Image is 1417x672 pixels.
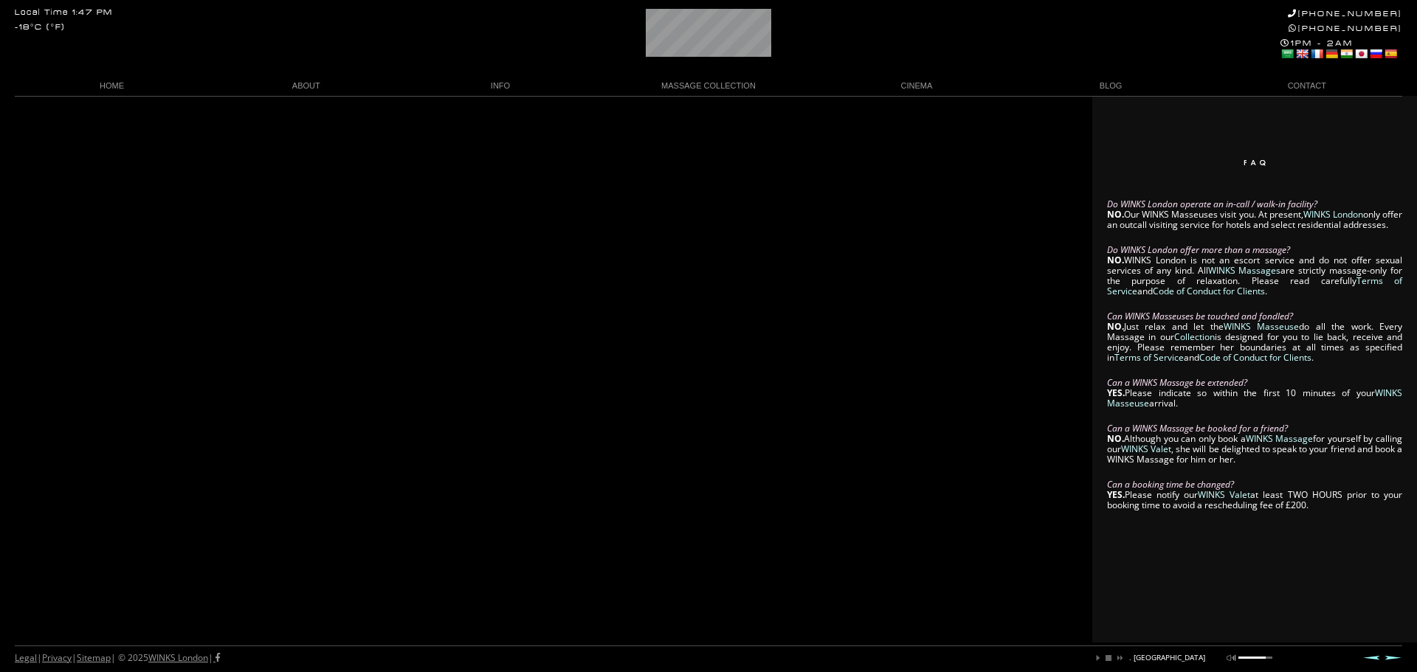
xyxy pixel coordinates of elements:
a: Hindi [1340,48,1353,60]
a: German [1325,48,1338,60]
a: mute [1227,654,1235,662]
strong: YES. [1107,488,1125,501]
a: WINKS London [1303,208,1363,221]
a: Russian [1369,48,1382,60]
div: | | | © 2025 | [15,646,220,670]
a: Prev [1362,655,1380,660]
p: Please notify our at least TWO HOURS prior to your booking time to avoid a rescheduling fee of £200. [1107,479,1402,510]
a: Japanese [1354,48,1368,60]
p: Just relax and let the do all the work. Every Massage in our is designed for you to lie back, rec... [1107,311,1402,363]
a: INFO [403,76,597,96]
a: WINKS London [148,651,208,664]
a: Sitemap [77,651,111,664]
p: Our WINKS Masseuses visit you. At present, only offer an outcall visiting service for hotels and ... [1107,199,1402,230]
a: WINKS Valet [1198,488,1250,501]
em: Can a WINKS Massage be extended? [1107,376,1247,389]
a: stop [1104,654,1113,662]
a: Code of Conduct for Clients [1153,285,1265,297]
a: Code of Conduct for Clients [1199,351,1311,364]
a: WINKS Masseuse [1107,387,1402,409]
div: -18°C (°F) [15,24,65,32]
strong: NO. [1107,254,1124,266]
img: WINKS London FAQ [1146,160,1363,182]
strong: NO. [1107,320,1124,333]
a: WINKS Masseuse [1224,320,1299,333]
a: Privacy [42,651,72,664]
a: CONTACT [1208,76,1402,96]
a: Collection [1174,330,1215,343]
em: Do WINKS London offer more than a massage? [1107,243,1290,256]
em: Do WINKS London operate an in-call / walk-in facility? [1107,198,1317,210]
em: Can WINKS Masseuses be touched and fondled? [1107,310,1293,322]
a: Terms of Service [1114,351,1184,364]
a: Terms of Service [1107,274,1402,297]
a: ABOUT [209,76,403,96]
a: MASSAGE COLLECTION [598,76,820,96]
a: Next [1385,655,1402,660]
a: [PHONE_NUMBER] [1289,24,1402,33]
strong: NO. [1107,208,1124,221]
p: Please indicate so within the first 10 minutes of your arrival. [1107,378,1402,409]
p: Although you can only book a for yourself by calling our , she will be delighted to speak to your... [1107,423,1402,465]
a: English [1295,48,1309,60]
a: WINKS Massages [1208,264,1281,277]
a: WINKS Massage [1246,432,1314,445]
em: Can a booking time be changed? [1107,478,1234,491]
a: WINKS Valet [1121,443,1171,455]
strong: YES. [1107,387,1125,399]
a: next [1114,654,1123,662]
a: CINEMA [819,76,1013,96]
a: play [1094,654,1103,662]
p: WINKS London is not an escort service and do not offer sexual services of any kind. All are stric... [1107,245,1402,297]
a: Spanish [1384,48,1397,60]
a: Arabic [1280,48,1294,60]
a: HOME [15,76,209,96]
a: Legal [15,651,37,664]
a: French [1310,48,1323,60]
div: 1PM - 2AM [1280,38,1402,62]
a: [PHONE_NUMBER] [1288,9,1402,18]
em: Can a WINKS Massage be booked for a friend? [1107,422,1288,434]
div: Local Time 1:47 PM [15,9,113,17]
a: BLOG [1014,76,1208,96]
strong: NO. [1107,432,1124,445]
